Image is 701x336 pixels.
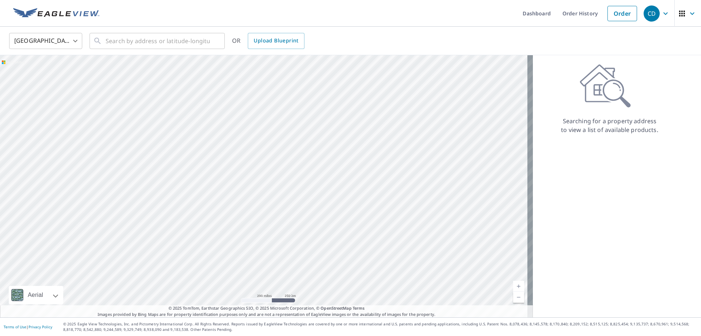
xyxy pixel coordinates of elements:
[29,324,52,329] a: Privacy Policy
[644,5,660,22] div: CD
[607,6,637,21] a: Order
[9,31,82,51] div: [GEOGRAPHIC_DATA]
[513,292,524,303] a: Current Level 5, Zoom Out
[4,325,52,329] p: |
[561,117,659,134] p: Searching for a property address to view a list of available products.
[106,31,210,51] input: Search by address or latitude-longitude
[9,286,63,304] div: Aerial
[321,305,351,311] a: OpenStreetMap
[353,305,365,311] a: Terms
[254,36,298,45] span: Upload Blueprint
[4,324,26,329] a: Terms of Use
[63,321,697,332] p: © 2025 Eagle View Technologies, Inc. and Pictometry International Corp. All Rights Reserved. Repo...
[168,305,365,312] span: © 2025 TomTom, Earthstar Geographics SIO, © 2025 Microsoft Corporation, ©
[26,286,45,304] div: Aerial
[232,33,304,49] div: OR
[13,8,99,19] img: EV Logo
[248,33,304,49] a: Upload Blueprint
[513,281,524,292] a: Current Level 5, Zoom In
